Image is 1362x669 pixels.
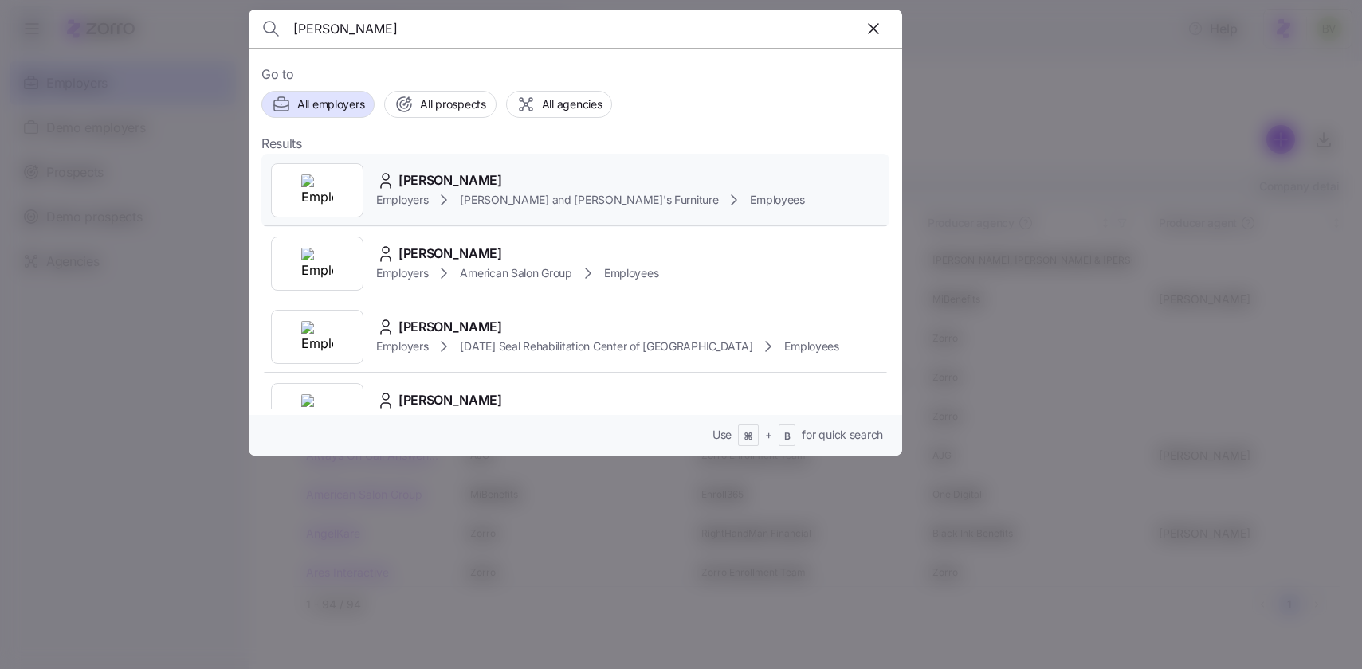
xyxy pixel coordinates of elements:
[506,91,613,118] button: All agencies
[784,338,838,354] span: Employees
[301,248,333,280] img: Employer logo
[398,244,502,264] span: [PERSON_NAME]
[398,170,502,190] span: [PERSON_NAME]
[712,427,732,443] span: Use
[604,265,658,281] span: Employees
[802,427,883,443] span: for quick search
[301,321,333,353] img: Employer logo
[420,96,485,112] span: All prospects
[297,96,364,112] span: All employers
[261,91,375,118] button: All employers
[750,192,804,208] span: Employees
[765,427,772,443] span: +
[398,390,502,410] span: [PERSON_NAME]
[376,265,428,281] span: Employers
[744,430,753,444] span: ⌘
[376,192,428,208] span: Employers
[460,265,571,281] span: American Salon Group
[376,338,428,354] span: Employers
[301,174,333,206] img: Employer logo
[460,192,718,208] span: [PERSON_NAME] and [PERSON_NAME]'s Furniture
[460,338,752,354] span: [DATE] Seal Rehabilitation Center of [GEOGRAPHIC_DATA]
[784,430,791,444] span: B
[398,317,502,337] span: [PERSON_NAME]
[384,91,496,118] button: All prospects
[261,134,302,154] span: Results
[301,394,333,426] img: Employer logo
[261,65,889,84] span: Go to
[542,96,602,112] span: All agencies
